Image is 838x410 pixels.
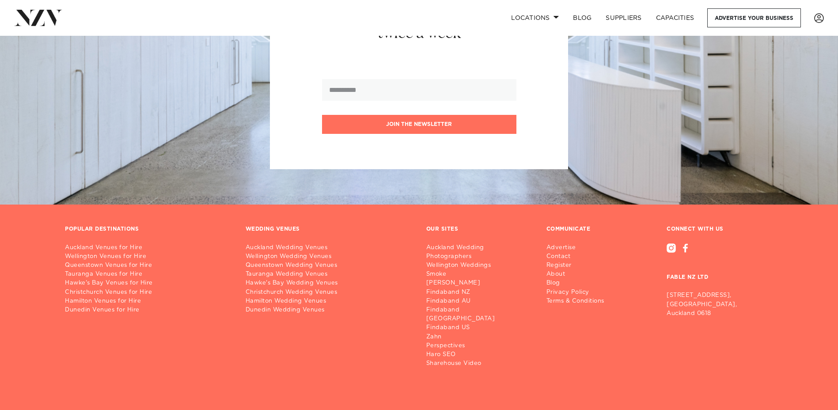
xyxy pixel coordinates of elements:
a: Privacy Policy [546,288,611,297]
a: Hawke's Bay Wedding Venues [246,279,412,288]
a: Register [546,261,611,270]
a: Hamilton Venues for Hire [65,297,231,306]
a: Wellington Venues for Hire [65,252,231,261]
h3: CONNECT WITH US [667,226,773,233]
a: Terms & Conditions [546,297,611,306]
h3: POPULAR DESTINATIONS [65,226,139,233]
a: Dunedin Venues for Hire [65,306,231,315]
a: Zahn [426,333,532,342]
button: Join the newsletter [322,115,516,134]
a: Auckland Wedding Venues [246,243,412,252]
a: BLOG [566,8,599,27]
h3: WEDDING VENUES [246,226,300,233]
a: Auckland Wedding Photographers [426,243,532,261]
a: Christchurch Wedding Venues [246,288,412,297]
a: Haro SEO [426,350,532,359]
a: Tauranga Venues for Hire [65,270,231,279]
a: Dunedin Wedding Venues [246,306,412,315]
a: Capacities [649,8,701,27]
a: Advertise [546,243,611,252]
h3: OUR SITES [426,226,459,233]
a: Smoke [426,270,532,279]
p: [STREET_ADDRESS], [GEOGRAPHIC_DATA], Auckland 0618 [667,291,773,318]
a: Queenstown Venues for Hire [65,261,231,270]
a: Contact [546,252,611,261]
h3: COMMUNICATE [546,226,591,233]
a: Wellington Wedding Venues [246,252,412,261]
a: Hawke's Bay Venues for Hire [65,279,231,288]
a: Christchurch Venues for Hire [65,288,231,297]
a: Sharehouse Video [426,359,532,368]
a: Queenstown Wedding Venues [246,261,412,270]
a: Findaband AU [426,297,532,306]
a: Wellington Weddings [426,261,532,270]
a: About [546,270,611,279]
a: Blog [546,279,611,288]
a: Hamilton Wedding Venues [246,297,412,306]
a: [PERSON_NAME] [426,279,532,288]
h3: FABLE NZ LTD [667,253,773,288]
a: Tauranga Wedding Venues [246,270,412,279]
a: Findaband NZ [426,288,532,297]
a: Auckland Venues for Hire [65,243,231,252]
a: SUPPLIERS [599,8,648,27]
a: Findaband [GEOGRAPHIC_DATA] [426,306,532,323]
a: Perspectives [426,342,532,350]
a: Advertise your business [707,8,801,27]
a: Locations [504,8,566,27]
img: nzv-logo.png [14,10,62,26]
a: Findaband US [426,323,532,332]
